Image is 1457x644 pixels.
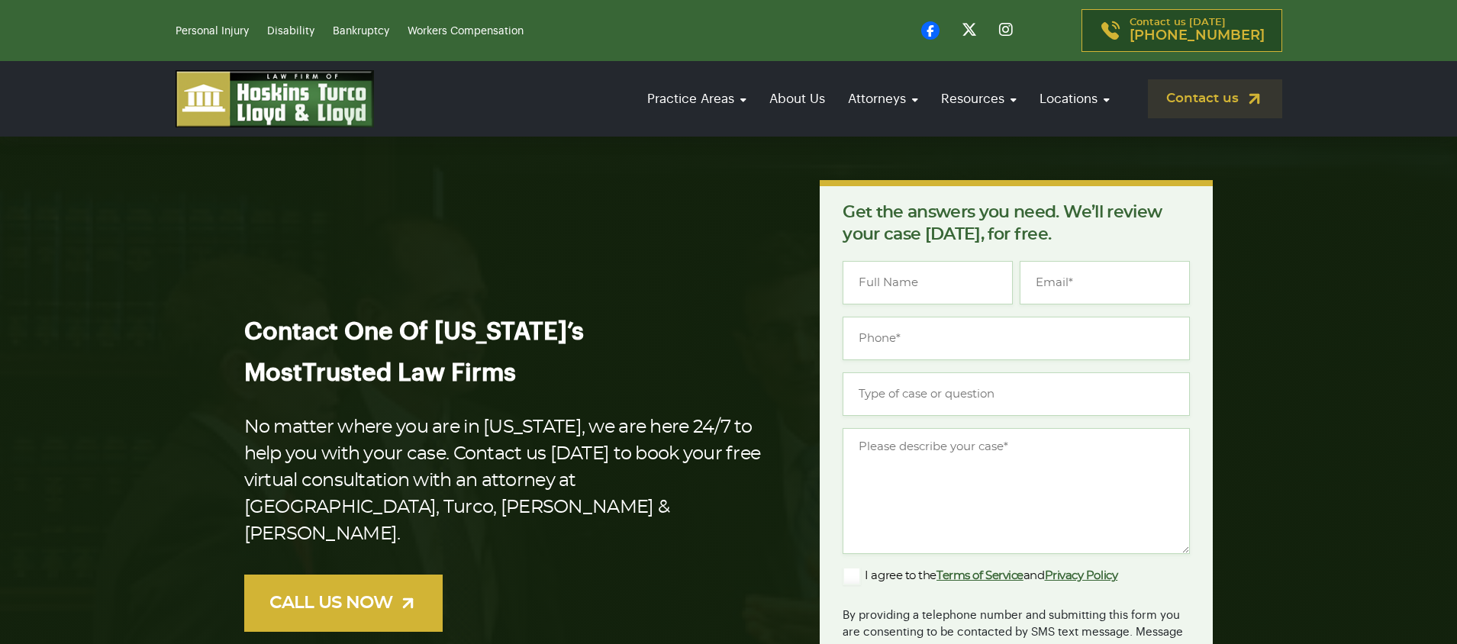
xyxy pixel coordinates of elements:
[1148,79,1282,118] a: Contact us
[244,361,302,385] span: Most
[843,372,1190,416] input: Type of case or question
[1130,28,1265,43] span: [PHONE_NUMBER]
[843,201,1190,246] p: Get the answers you need. We’ll review your case [DATE], for free.
[1081,9,1282,52] a: Contact us [DATE][PHONE_NUMBER]
[933,77,1024,121] a: Resources
[333,26,389,37] a: Bankruptcy
[843,567,1117,585] label: I agree to the and
[267,26,314,37] a: Disability
[1032,77,1117,121] a: Locations
[1130,18,1265,43] p: Contact us [DATE]
[176,70,374,127] img: logo
[1020,261,1190,304] input: Email*
[176,26,249,37] a: Personal Injury
[762,77,833,121] a: About Us
[936,570,1023,581] a: Terms of Service
[840,77,926,121] a: Attorneys
[244,575,443,632] a: CALL US NOW
[398,594,417,613] img: arrow-up-right-light.svg
[302,361,516,385] span: Trusted Law Firms
[843,317,1190,360] input: Phone*
[244,414,772,548] p: No matter where you are in [US_STATE], we are here 24/7 to help you with your case. Contact us [D...
[843,261,1013,304] input: Full Name
[244,320,584,344] span: Contact One Of [US_STATE]’s
[408,26,524,37] a: Workers Compensation
[1045,570,1118,581] a: Privacy Policy
[640,77,754,121] a: Practice Areas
